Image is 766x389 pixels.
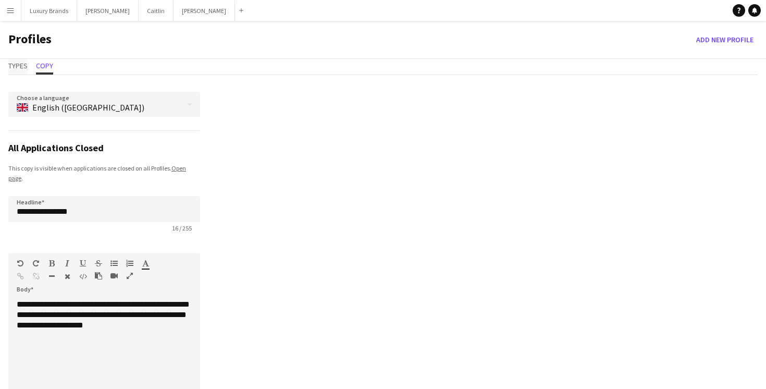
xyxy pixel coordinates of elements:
[142,259,149,268] button: Text Color
[64,272,71,281] button: Clear Formatting
[77,1,139,21] button: [PERSON_NAME]
[95,259,102,268] button: Strikethrough
[48,272,55,281] button: Horizontal Line
[8,31,52,48] h1: Profiles
[8,164,186,182] span: This copy is visible when applications are closed on all Profiles.
[32,102,144,113] span: English ([GEOGRAPHIC_DATA])
[95,272,102,280] button: Paste as plain text
[36,62,53,69] span: Copy
[21,1,77,21] button: Luxury Brands
[48,259,55,268] button: Bold
[692,31,758,48] button: Add new Profile
[164,224,200,232] span: 16 / 255
[64,259,71,268] button: Italic
[32,259,40,268] button: Redo
[126,259,133,268] button: Ordered List
[174,1,235,21] button: [PERSON_NAME]
[126,272,133,280] button: Fullscreen
[79,259,87,268] button: Underline
[110,259,118,268] button: Unordered List
[17,259,24,268] button: Undo
[139,1,174,21] button: Caitlin
[79,272,87,281] button: HTML Code
[110,272,118,280] button: Insert video
[8,62,28,69] span: Types
[8,143,200,161] h3: All Applications Closed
